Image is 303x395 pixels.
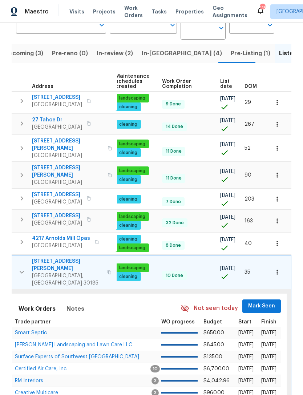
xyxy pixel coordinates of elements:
span: cleaning [116,236,140,242]
span: DOM [245,84,257,89]
button: Open [167,20,178,30]
span: Notes [66,304,84,314]
span: [DATE] [220,215,235,220]
span: In-review (2) [97,48,133,59]
span: 27 Tahoe Dr [32,116,82,124]
span: WO progress [161,319,195,325]
button: Mark Seen [242,299,281,313]
span: 267 [245,122,254,127]
span: [DATE] [261,330,276,335]
a: RM Interiors [15,379,43,383]
span: 163 [245,218,253,223]
span: Not seen today [194,304,238,313]
span: 9 Done [163,101,184,107]
span: Mark Seen [248,302,275,311]
span: Smart Septic [15,330,47,335]
span: [DATE] [220,169,235,174]
span: Surface Experts of Southwest [GEOGRAPHIC_DATA] [15,354,139,359]
span: Properties [175,8,204,15]
span: [GEOGRAPHIC_DATA] [32,152,103,159]
span: Pre-Listing (1) [231,48,270,59]
span: 10 Done [163,273,186,279]
button: Open [97,20,107,30]
span: [GEOGRAPHIC_DATA] [32,242,90,249]
span: Address [32,84,53,89]
span: [GEOGRAPHIC_DATA] [32,124,82,131]
span: $845.00 [203,342,224,347]
span: $650.00 [203,330,224,335]
span: 4217 Arnolds Mill Opas [32,235,90,242]
a: Smart Septic [15,331,47,335]
span: landscaping [116,95,148,101]
span: cleaning [116,222,140,229]
span: Work Orders [124,4,143,19]
span: Geo Assignments [213,4,247,19]
span: [STREET_ADDRESS][PERSON_NAME] [32,164,103,179]
span: 32 Done [163,220,187,226]
span: Trade partner [15,319,51,325]
span: 40 [245,241,252,246]
span: landscaping [116,245,148,251]
span: 203 [245,197,254,202]
button: Open [216,23,226,33]
span: [DATE] [220,118,235,123]
span: [DATE] [220,193,235,198]
span: [DATE] [220,96,235,101]
span: Work Order Completion [162,79,208,89]
span: [DATE] [261,354,276,359]
span: RM Interiors [15,378,43,383]
span: [GEOGRAPHIC_DATA] [32,219,82,227]
span: Budget [203,319,222,325]
span: cleaning [116,104,140,110]
span: $135.00 [203,354,222,359]
span: Maestro [25,8,49,15]
span: List date [220,79,232,89]
span: Tasks [151,9,167,14]
span: [DATE] [238,330,254,335]
span: 14 Done [163,124,186,130]
span: 10 [150,365,160,372]
span: Projects [93,8,116,15]
span: Upcoming (3) [4,48,43,59]
span: [GEOGRAPHIC_DATA] [32,198,82,206]
a: [PERSON_NAME] Landscaping and Lawn Care LLC [15,343,132,347]
span: Pre-reno (0) [52,48,88,59]
span: Maintenance schedules created [116,74,150,89]
span: Visits [69,8,84,15]
span: Certified Air Care, Inc. [15,366,68,371]
span: cleaning [116,274,140,280]
span: [STREET_ADDRESS] [32,212,82,219]
div: 115 [260,4,265,12]
span: [DATE] [220,142,235,147]
span: [DATE] [238,342,254,347]
span: [STREET_ADDRESS] [32,94,82,101]
span: [STREET_ADDRESS][PERSON_NAME] [32,258,103,272]
span: cleaning [116,121,140,128]
span: [GEOGRAPHIC_DATA] [32,179,103,186]
span: [DATE] [238,366,254,371]
span: [DATE] [220,237,235,242]
span: 90 [245,173,251,178]
button: Open [265,20,275,30]
span: Finish [261,319,276,325]
span: landscaping [116,265,148,271]
span: 11 Done [163,175,185,181]
span: 35 [245,270,250,275]
span: 29 [245,100,251,105]
span: 11 Done [163,148,185,154]
a: Surface Experts of Southwest [GEOGRAPHIC_DATA] [15,355,139,359]
span: In-[GEOGRAPHIC_DATA] (4) [142,48,222,59]
span: [STREET_ADDRESS] [32,191,82,198]
span: cleaning [116,150,140,156]
span: landscaping [116,214,148,220]
span: 52 [245,146,251,151]
span: [GEOGRAPHIC_DATA], [GEOGRAPHIC_DATA] 30185 [32,272,103,287]
span: [DATE] [261,366,276,371]
span: $4,042.96 [203,378,230,383]
a: Certified Air Care, Inc. [15,367,68,371]
span: [DATE] [238,378,254,383]
span: 8 Done [163,242,184,249]
span: [DATE] [261,378,276,383]
span: [DATE] [261,342,276,347]
span: landscaping [116,141,148,147]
